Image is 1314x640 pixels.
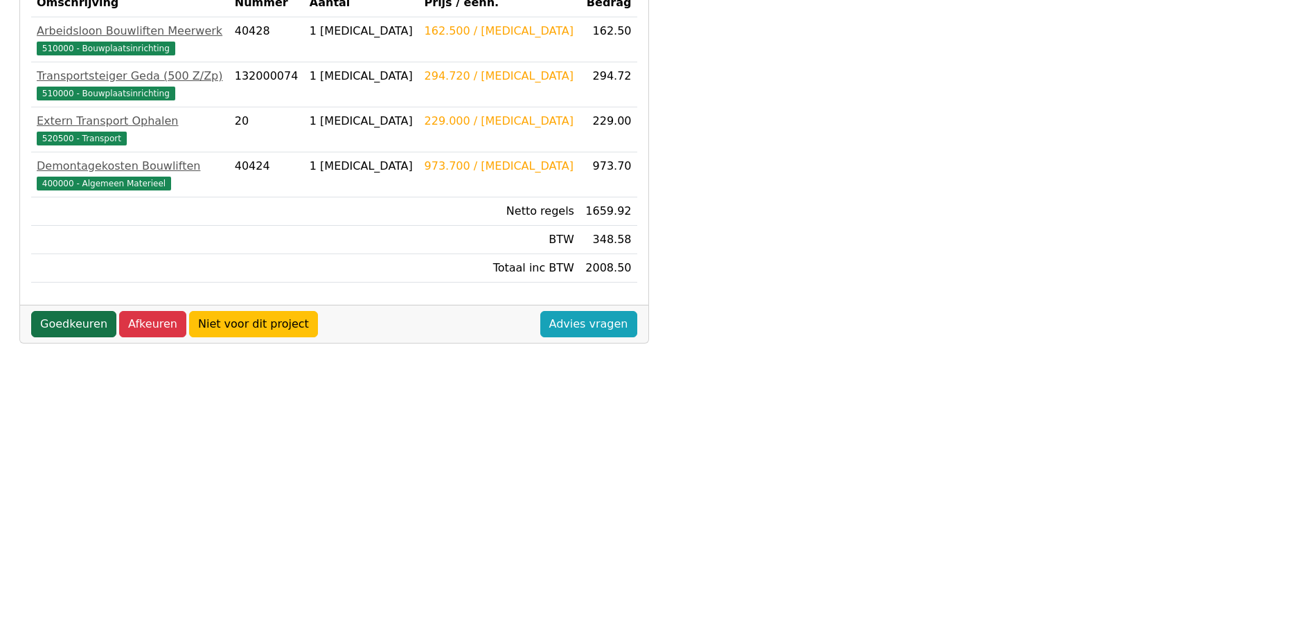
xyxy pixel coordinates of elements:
a: Transportsteiger Geda (500 Z/Zp)510000 - Bouwplaatsinrichting [37,68,224,101]
div: 229.000 / [MEDICAL_DATA] [425,113,574,130]
a: Niet voor dit project [189,311,318,337]
a: Afkeuren [119,311,186,337]
div: Extern Transport Ophalen [37,113,224,130]
div: Arbeidsloon Bouwliften Meerwerk [37,23,224,39]
td: 1659.92 [580,197,637,226]
a: Advies vragen [540,311,637,337]
div: Transportsteiger Geda (500 Z/Zp) [37,68,224,85]
div: 973.700 / [MEDICAL_DATA] [425,158,574,175]
td: 2008.50 [580,254,637,283]
a: Demontagekosten Bouwliften400000 - Algemeen Materieel [37,158,224,191]
span: 510000 - Bouwplaatsinrichting [37,87,175,100]
td: Totaal inc BTW [419,254,580,283]
div: 294.720 / [MEDICAL_DATA] [425,68,574,85]
div: 162.500 / [MEDICAL_DATA] [425,23,574,39]
td: 40428 [229,17,304,62]
div: 1 [MEDICAL_DATA] [310,158,414,175]
td: 40424 [229,152,304,197]
div: Demontagekosten Bouwliften [37,158,224,175]
a: Extern Transport Ophalen520500 - Transport [37,113,224,146]
td: 132000074 [229,62,304,107]
div: 1 [MEDICAL_DATA] [310,23,414,39]
td: 20 [229,107,304,152]
div: 1 [MEDICAL_DATA] [310,68,414,85]
a: Arbeidsloon Bouwliften Meerwerk510000 - Bouwplaatsinrichting [37,23,224,56]
td: 229.00 [580,107,637,152]
span: 510000 - Bouwplaatsinrichting [37,42,175,55]
span: 400000 - Algemeen Materieel [37,177,171,190]
div: 1 [MEDICAL_DATA] [310,113,414,130]
td: 348.58 [580,226,637,254]
td: 973.70 [580,152,637,197]
td: BTW [419,226,580,254]
td: Netto regels [419,197,580,226]
span: 520500 - Transport [37,132,127,145]
td: 294.72 [580,62,637,107]
a: Goedkeuren [31,311,116,337]
td: 162.50 [580,17,637,62]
